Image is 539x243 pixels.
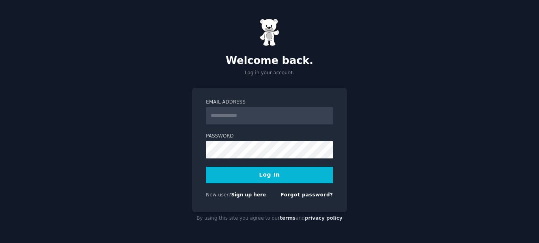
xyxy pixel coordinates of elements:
button: Log In [206,167,333,183]
a: Sign up here [231,192,266,198]
a: privacy policy [305,215,342,221]
span: New user? [206,192,231,198]
div: By using this site you agree to our and [192,212,347,225]
h2: Welcome back. [192,55,347,67]
label: Password [206,133,333,140]
a: terms [280,215,296,221]
a: Forgot password? [281,192,333,198]
label: Email Address [206,99,333,106]
p: Log in your account. [192,70,347,77]
img: Gummy Bear [260,19,279,46]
